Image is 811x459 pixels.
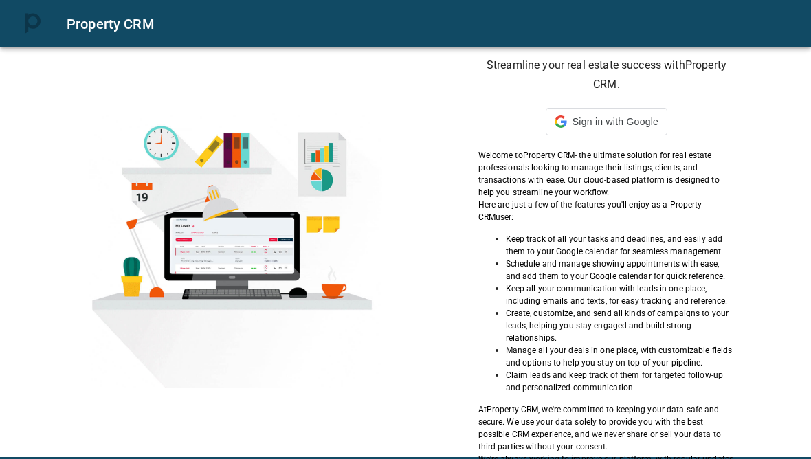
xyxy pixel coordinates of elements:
[546,108,667,135] div: Sign in with Google
[478,403,735,453] p: At Property CRM , we're committed to keeping your data safe and secure. We use your data solely t...
[478,199,735,223] p: Here are just a few of the features you'll enjoy as a Property CRM user:
[506,307,735,344] p: Create, customize, and send all kinds of campaigns to your leads, helping you stay engaged and bu...
[67,13,795,35] div: Property CRM
[506,282,735,307] p: Keep all your communication with leads in one place, including emails and texts, for easy trackin...
[478,56,735,94] h6: Streamline your real estate success with Property CRM .
[506,344,735,369] p: Manage all your deals in one place, with customizable fields and options to help you stay on top ...
[506,369,735,394] p: Claim leads and keep track of them for targeted follow-up and personalized communication.
[506,233,735,258] p: Keep track of all your tasks and deadlines, and easily add them to your Google calendar for seaml...
[478,149,735,199] p: Welcome to Property CRM - the ultimate solution for real estate professionals looking to manage t...
[506,258,735,282] p: Schedule and manage showing appointments with ease, and add them to your Google calendar for quic...
[573,116,658,127] span: Sign in with Google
